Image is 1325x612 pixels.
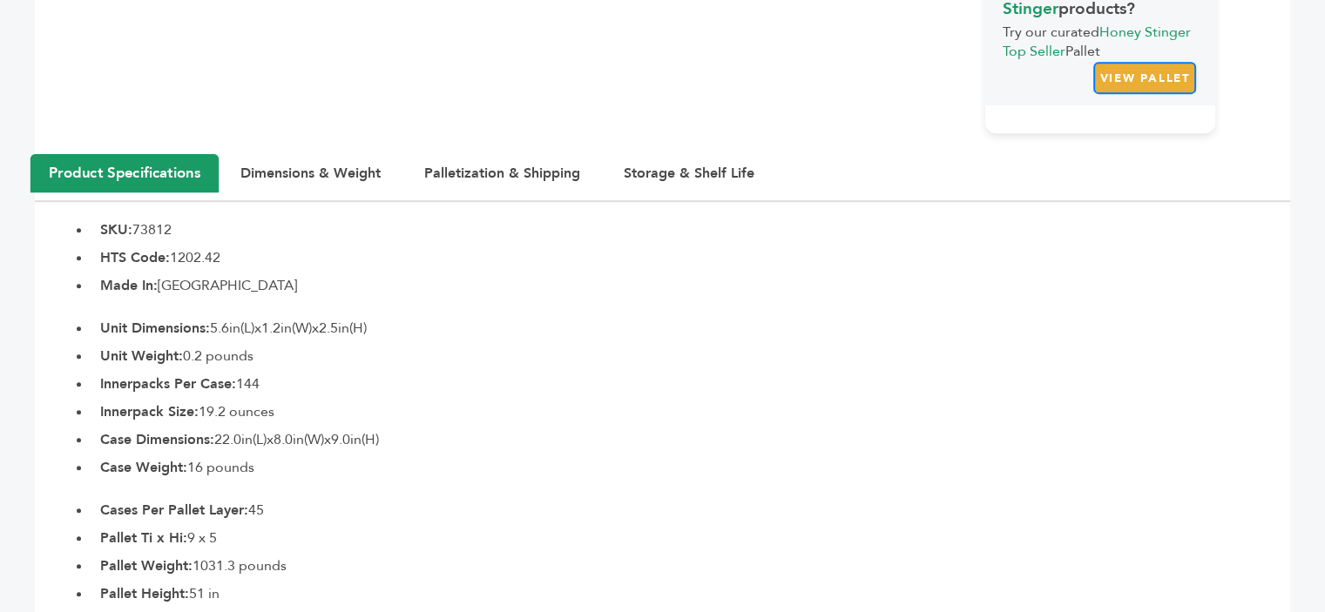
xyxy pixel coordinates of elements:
[100,501,248,520] b: Cases Per Pallet Layer:
[91,275,1290,296] li: [GEOGRAPHIC_DATA]
[91,583,1290,604] li: 51 in
[91,555,1290,576] li: 1031.3 pounds
[100,402,199,421] b: Innerpack Size:
[100,319,210,338] b: Unit Dimensions:
[91,346,1290,367] li: 0.2 pounds
[100,430,214,449] b: Case Dimensions:
[606,155,772,192] button: Storage & Shelf Life
[91,500,1290,521] li: 45
[223,155,398,192] button: Dimensions & Weight
[91,457,1290,478] li: 16 pounds
[407,155,598,192] button: Palletization & Shipping
[91,373,1290,394] li: 144
[100,248,170,267] b: HTS Code:
[30,154,219,192] button: Product Specifications
[91,528,1290,548] li: 9 x 5
[91,401,1290,422] li: 19.2 ounces
[91,219,1290,240] li: 73812
[100,556,193,575] b: Pallet Weight:
[100,528,187,548] b: Pallet Ti x Hi:
[100,220,132,239] b: SKU:
[91,318,1290,339] li: 5.6in(L)x1.2in(W)x2.5in(H)
[100,276,158,295] b: Made In:
[100,584,189,603] b: Pallet Height:
[91,429,1290,450] li: 22.0in(L)x8.0in(W)x9.0in(H)
[100,374,236,393] b: Innerpacks Per Case:
[1093,62,1195,94] a: VIEW PALLET
[91,247,1290,268] li: 1202.42
[100,346,183,366] b: Unit Weight:
[100,458,187,477] b: Case Weight:
[1003,23,1191,61] span: Try our curated Pallet
[1003,23,1191,61] span: Honey Stinger Top Seller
